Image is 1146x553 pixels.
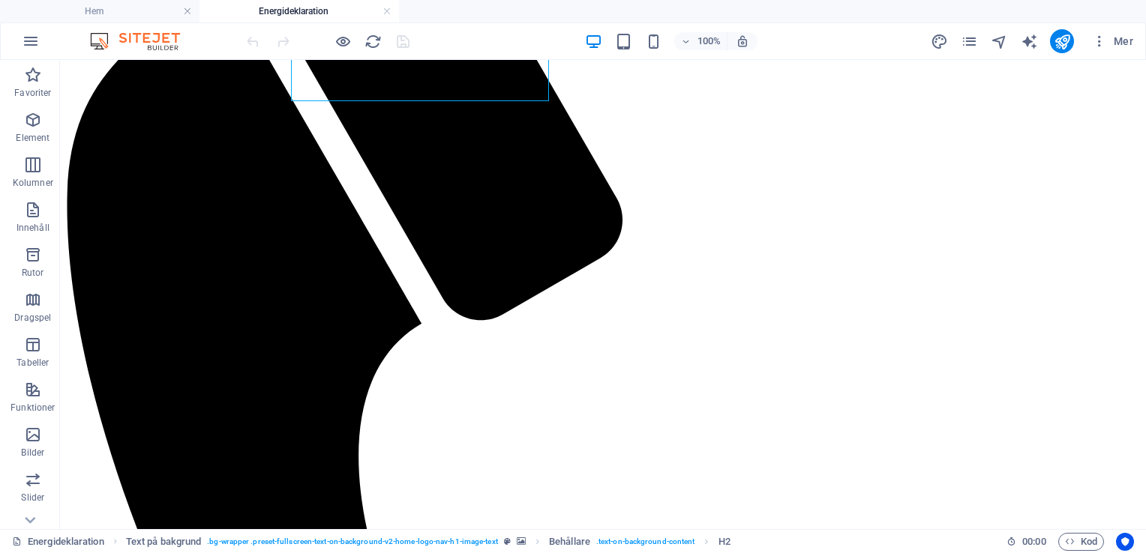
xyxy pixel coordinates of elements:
i: Det här elementet är en anpassningsbar förinställning [504,537,511,546]
nav: breadcrumb [126,533,730,551]
i: Design (Ctrl+Alt+Y) [931,33,948,50]
i: Sidor (Ctrl+Alt+S) [961,33,978,50]
img: Editor Logo [86,32,199,50]
p: Tabeller [16,357,49,369]
button: Usercentrics [1116,533,1134,551]
h6: 100% [697,32,721,50]
button: pages [960,32,978,50]
span: Kod [1065,533,1097,551]
span: Klicka för att välja. Dubbelklicka för att redigera [718,533,730,551]
i: Publicera [1054,33,1071,50]
p: Rutor [22,267,44,279]
h6: Sessionstid [1006,533,1046,551]
a: Klicka för att avbryta val. Dubbelklicka för att öppna sidor [12,533,104,551]
span: . bg-wrapper .preset-fullscreen-text-on-background-v2-home-logo-nav-h1-image-text [207,533,497,551]
span: Klicka för att välja. Dubbelklicka för att redigera [549,533,590,551]
button: text_generator [1020,32,1038,50]
span: Mer [1092,34,1133,49]
i: AI Writer [1021,33,1038,50]
p: Favoriter [14,87,51,99]
button: navigator [990,32,1008,50]
p: Element [16,132,49,144]
span: . text-on-background-content [596,533,695,551]
button: design [930,32,948,50]
span: Klicka för att välja. Dubbelklicka för att redigera [126,533,202,551]
h4: Energideklaration [199,3,399,19]
i: Justera zoomnivån automatiskt vid storleksändring för att passa vald enhet. [736,34,749,48]
button: Kod [1058,533,1104,551]
button: reload [364,32,382,50]
button: Mer [1086,29,1139,53]
button: publish [1050,29,1074,53]
p: Funktioner [10,402,55,414]
i: Navigatör [991,33,1008,50]
p: Slider [21,492,44,504]
span: : [1033,536,1035,547]
button: Klicka här för att lämna förhandsvisningsläge och fortsätta redigera [334,32,352,50]
button: 100% [674,32,727,50]
p: Bilder [21,447,44,459]
span: 00 00 [1022,533,1045,551]
i: Uppdatera sida [364,33,382,50]
p: Kolumner [13,177,53,189]
i: Det här elementet innehåller en bakgrund [517,537,526,546]
p: Innehåll [16,222,49,234]
p: Dragspel [14,312,51,324]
